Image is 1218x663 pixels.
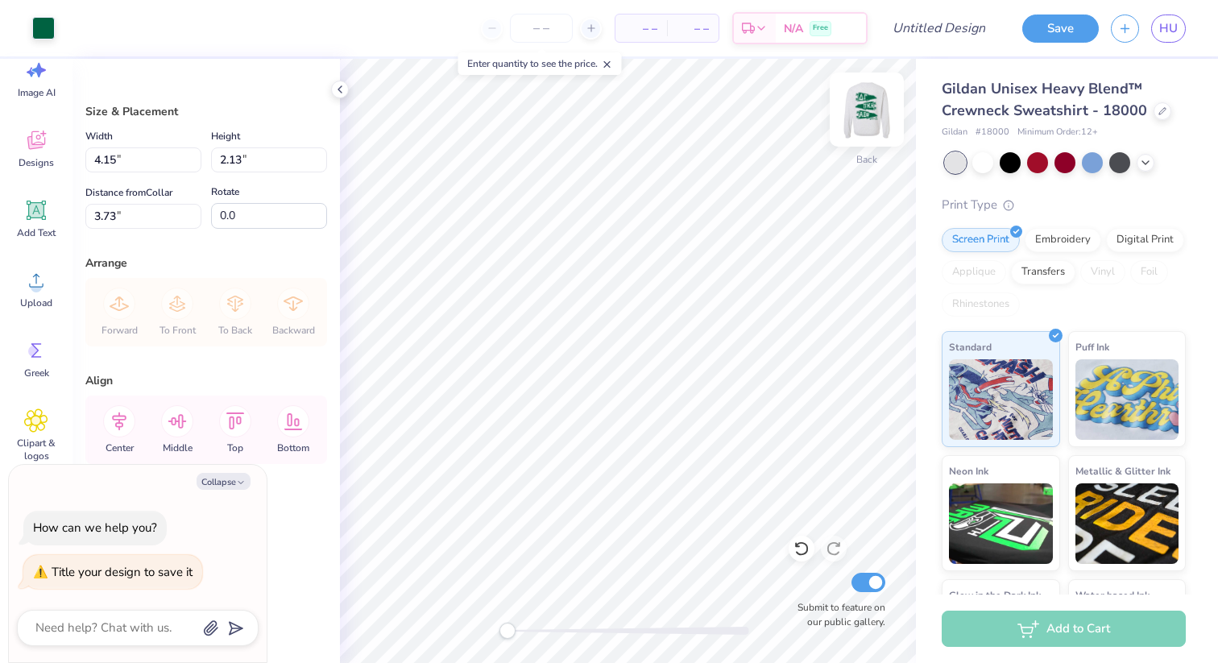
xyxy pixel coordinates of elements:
[10,437,63,462] span: Clipart & logos
[211,182,239,201] label: Rotate
[18,86,56,99] span: Image AI
[942,228,1020,252] div: Screen Print
[1022,15,1099,43] button: Save
[19,156,54,169] span: Designs
[1075,586,1150,603] span: Water based Ink
[949,483,1053,564] img: Neon Ink
[1075,359,1179,440] img: Puff Ink
[33,520,157,536] div: How can we help you?
[976,126,1009,139] span: # 18000
[677,20,709,37] span: – –
[1011,260,1075,284] div: Transfers
[1025,228,1101,252] div: Embroidery
[856,152,877,167] div: Back
[227,441,243,454] span: Top
[880,12,998,44] input: Untitled Design
[1017,126,1098,139] span: Minimum Order: 12 +
[510,14,573,43] input: – –
[942,260,1006,284] div: Applique
[499,623,516,639] div: Accessibility label
[458,52,622,75] div: Enter quantity to see the price.
[1080,260,1125,284] div: Vinyl
[949,462,988,479] span: Neon Ink
[1130,260,1168,284] div: Foil
[85,372,327,389] div: Align
[625,20,657,37] span: – –
[85,255,327,271] div: Arrange
[197,473,251,490] button: Collapse
[277,441,309,454] span: Bottom
[20,296,52,309] span: Upload
[813,23,828,34] span: Free
[949,359,1053,440] img: Standard
[1075,462,1170,479] span: Metallic & Glitter Ink
[1151,15,1186,43] a: HU
[942,126,967,139] span: Gildan
[52,564,193,580] div: Title your design to save it
[17,226,56,239] span: Add Text
[85,126,113,146] label: Width
[942,79,1147,120] span: Gildan Unisex Heavy Blend™ Crewneck Sweatshirt - 18000
[85,103,327,120] div: Size & Placement
[949,586,1041,603] span: Glow in the Dark Ink
[942,196,1186,214] div: Print Type
[211,126,240,146] label: Height
[1159,19,1178,38] span: HU
[835,77,899,142] img: Back
[1075,338,1109,355] span: Puff Ink
[942,292,1020,317] div: Rhinestones
[1075,483,1179,564] img: Metallic & Glitter Ink
[1106,228,1184,252] div: Digital Print
[784,20,803,37] span: N/A
[24,367,49,379] span: Greek
[789,600,885,629] label: Submit to feature on our public gallery.
[163,441,193,454] span: Middle
[85,183,172,202] label: Distance from Collar
[949,338,992,355] span: Standard
[106,441,134,454] span: Center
